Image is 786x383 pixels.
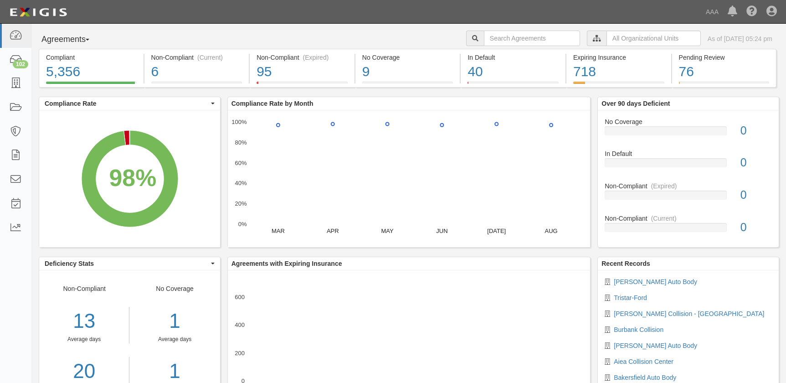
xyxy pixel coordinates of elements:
[601,100,670,107] b: Over 90 days Deficient
[327,228,339,234] text: APR
[601,260,650,267] b: Recent Records
[614,326,663,333] a: Burbank Collision
[231,100,313,107] b: Compliance Rate by Month
[272,228,285,234] text: MAR
[45,99,209,108] span: Compliance Rate
[734,123,779,139] div: 0
[598,214,779,223] div: Non-Compliant
[46,53,137,62] div: Compliant
[235,200,247,207] text: 20%
[39,257,220,270] button: Deficiency Stats
[651,181,677,191] div: (Expired)
[734,219,779,236] div: 0
[39,31,107,49] button: Agreements
[467,62,559,82] div: 40
[566,82,671,89] a: Expiring Insurance718
[679,53,770,62] div: Pending Review
[235,180,247,186] text: 40%
[136,336,213,343] div: Average days
[39,110,220,247] svg: A chart.
[46,62,137,82] div: 5,356
[235,159,247,166] text: 60%
[362,53,453,62] div: No Coverage
[109,161,157,195] div: 98%
[598,149,779,158] div: In Default
[467,53,559,62] div: In Default
[614,374,676,381] a: Bakersfield Auto Body
[672,82,777,89] a: Pending Review76
[39,336,129,343] div: Average days
[487,228,506,234] text: [DATE]
[606,31,701,46] input: All Organizational Units
[734,155,779,171] div: 0
[461,82,565,89] a: In Default40
[235,139,247,146] text: 80%
[231,260,342,267] b: Agreements with Expiring Insurance
[573,62,664,82] div: 718
[39,97,220,110] button: Compliance Rate
[39,307,129,336] div: 13
[605,117,772,150] a: No Coverage0
[355,82,460,89] a: No Coverage9
[614,278,697,285] a: [PERSON_NAME] Auto Body
[701,3,723,21] a: AAA
[484,31,580,46] input: Search Agreements
[257,62,348,82] div: 95
[235,294,245,300] text: 600
[144,82,249,89] a: Non-Compliant(Current)6
[598,181,779,191] div: Non-Compliant
[231,119,247,125] text: 100%
[605,149,772,181] a: In Default0
[250,82,354,89] a: Non-Compliant(Expired)95
[45,259,209,268] span: Deficiency Stats
[614,342,697,349] a: [PERSON_NAME] Auto Body
[708,34,772,43] div: As of [DATE] 05:24 pm
[605,181,772,214] a: Non-Compliant(Expired)0
[235,349,245,356] text: 200
[39,82,144,89] a: Compliant5,356
[605,214,772,239] a: Non-Compliant(Current)0
[598,117,779,126] div: No Coverage
[436,228,447,234] text: JUN
[573,53,664,62] div: Expiring Insurance
[381,228,394,234] text: MAY
[303,53,329,62] div: (Expired)
[614,310,764,317] a: [PERSON_NAME] Collision - [GEOGRAPHIC_DATA]
[651,214,677,223] div: (Current)
[136,307,213,336] div: 1
[734,187,779,203] div: 0
[238,221,247,228] text: 0%
[545,228,557,234] text: AUG
[151,62,242,82] div: 6
[235,321,245,328] text: 400
[13,60,28,68] div: 102
[257,53,348,62] div: Non-Compliant (Expired)
[679,62,770,82] div: 76
[362,62,453,82] div: 9
[7,4,70,21] img: logo-5460c22ac91f19d4615b14bd174203de0afe785f0fc80cf4dbbc73dc1793850b.png
[151,53,242,62] div: Non-Compliant (Current)
[614,358,673,365] a: Aiea Collision Center
[614,294,647,301] a: Tristar-Ford
[197,53,223,62] div: (Current)
[228,110,590,247] svg: A chart.
[746,6,757,17] i: Help Center - Complianz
